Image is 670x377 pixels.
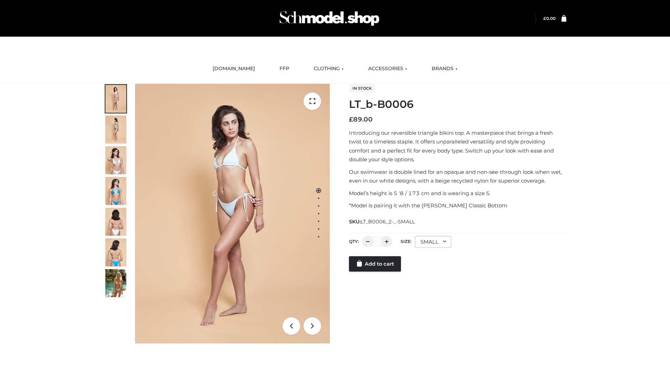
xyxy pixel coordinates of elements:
span: £ [349,116,353,123]
bdi: 0.00 [543,16,556,21]
img: ArielClassicBikiniTop_CloudNine_AzureSky_OW114ECO_8-scaled.jpg [105,238,126,266]
bdi: 89.00 [349,116,373,123]
img: ArielClassicBikiniTop_CloudNine_AzureSky_OW114ECO_1-scaled.jpg [105,85,126,113]
p: Model’s height is 5 ‘8 / 173 cm and is wearing a size S. [349,189,566,198]
img: Arieltop_CloudNine_AzureSky2.jpg [105,269,126,297]
img: ArielClassicBikiniTop_CloudNine_AzureSky_OW114ECO_3-scaled.jpg [105,146,126,174]
img: ArielClassicBikiniTop_CloudNine_AzureSky_OW114ECO_2-scaled.jpg [105,116,126,143]
img: ArielClassicBikiniTop_CloudNine_AzureSky_OW114ECO_7-scaled.jpg [105,208,126,236]
a: BRANDS [426,61,463,76]
label: Size: [401,239,411,244]
span: In stock [349,84,375,93]
p: Our swimwear is double lined for an opaque and non-see-through look when wet, even in our white d... [349,168,566,185]
a: [DOMAIN_NAME] [207,61,260,76]
p: Introducing our reversible triangle bikini top. A masterpiece that brings a fresh twist to a time... [349,128,566,164]
a: FFP [274,61,295,76]
img: Schmodel Admin 964 [277,5,382,32]
label: QTY: [349,239,359,244]
span: £ [543,16,546,21]
img: ArielClassicBikiniTop_CloudNine_AzureSky_OW114ECO_4-scaled.jpg [105,177,126,205]
a: £0.00 [543,16,556,21]
span: SKU: [349,217,416,226]
a: ACCESSORIES [363,61,412,76]
span: LT_B0006_2-_-SMALL [360,219,415,225]
p: *Model is pairing it with the [PERSON_NAME] Classic Bottom [349,201,566,210]
a: Add to cart [349,256,401,272]
a: CLOTHING [308,61,349,76]
div: SMALL [415,236,451,248]
img: ArielClassicBikiniTop_CloudNine_AzureSky_OW114ECO_1 [135,84,330,343]
h1: LT_b-B0006 [349,98,566,111]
